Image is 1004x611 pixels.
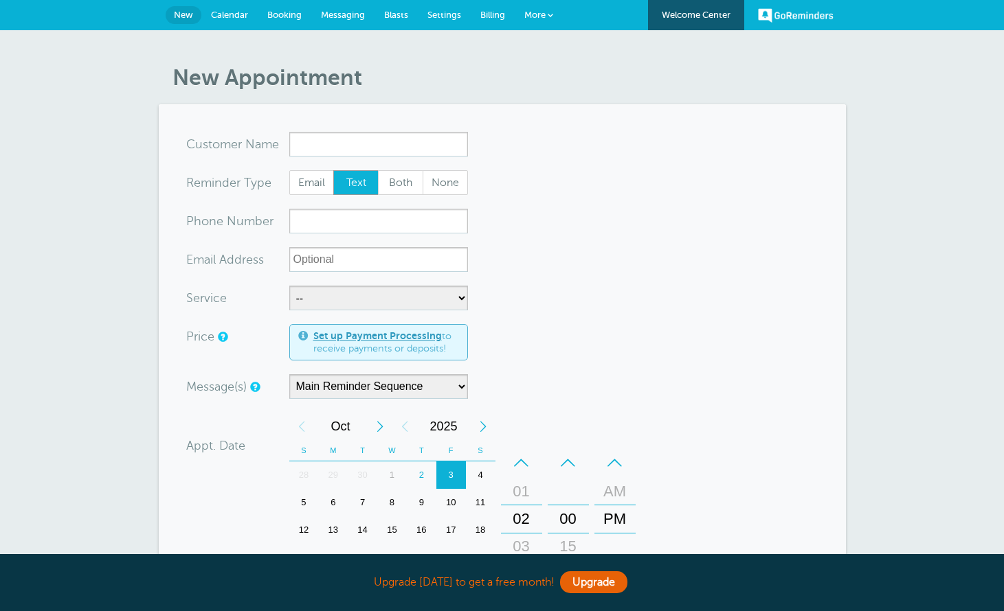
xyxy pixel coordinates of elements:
[377,440,407,461] th: W
[466,516,495,544] div: 18
[186,292,227,304] label: Service
[321,10,365,20] span: Messaging
[318,489,348,516] div: 6
[289,516,319,544] div: 12
[289,516,319,544] div: Sunday, October 12
[552,505,585,533] div: 00
[436,461,466,489] div: 3
[289,440,319,461] th: S
[210,253,242,266] span: il Add
[384,10,408,20] span: Blasts
[186,330,214,343] label: Price
[436,461,466,489] div: Friday, October 3
[313,330,442,341] a: Set up Payment Processing
[466,489,495,516] div: 11
[377,489,407,516] div: 8
[186,209,289,233] div: mber
[407,489,436,516] div: 9
[318,461,348,489] div: 29
[436,489,466,516] div: 10
[599,505,632,533] div: PM
[186,247,289,272] div: ress
[548,449,589,589] div: Minutes
[211,10,248,20] span: Calendar
[407,461,436,489] div: 2
[318,516,348,544] div: Monday, October 13
[407,489,436,516] div: Thursday, October 9
[407,544,436,571] div: Thursday, October 23
[318,461,348,489] div: Monday, September 29
[334,171,378,194] span: Text
[186,215,209,227] span: Pho
[186,380,247,393] label: Message(s)
[505,478,538,505] div: 01
[186,439,245,452] label: Appt. Date
[209,215,244,227] span: ne Nu
[348,544,377,571] div: Tuesday, October 21
[218,332,226,341] a: An optional price for the appointment. If you set a price, you can include a payment link in your...
[186,132,289,157] div: ame
[423,170,468,195] label: None
[318,489,348,516] div: Monday, October 6
[466,461,495,489] div: Saturday, October 4
[436,516,466,544] div: 17
[436,440,466,461] th: F
[289,544,319,571] div: Sunday, October 19
[599,478,632,505] div: AM
[250,382,258,391] a: Simple templates and custom messages will use the reminder schedule set under Settings > Reminder...
[505,533,538,560] div: 03
[377,516,407,544] div: 15
[289,461,319,489] div: 28
[318,440,348,461] th: M
[466,461,495,489] div: 4
[348,516,377,544] div: 14
[348,489,377,516] div: 7
[377,461,407,489] div: 1
[379,171,423,194] span: Both
[377,544,407,571] div: 22
[208,138,255,150] span: tomer N
[289,489,319,516] div: Sunday, October 5
[436,489,466,516] div: Friday, October 10
[348,516,377,544] div: Tuesday, October 14
[348,461,377,489] div: 30
[466,516,495,544] div: Saturday, October 18
[480,10,505,20] span: Billing
[466,489,495,516] div: Saturday, October 11
[466,544,495,571] div: Saturday, October 25
[407,440,436,461] th: T
[289,170,335,195] label: Email
[552,533,585,560] div: 15
[314,413,368,440] span: October
[172,65,846,91] h1: New Appointment
[186,253,210,266] span: Ema
[333,170,379,195] label: Text
[289,247,468,272] input: Optional
[407,544,436,571] div: 23
[377,461,407,489] div: Wednesday, October 1
[466,544,495,571] div: 25
[348,489,377,516] div: Tuesday, October 7
[186,176,271,189] label: Reminder Type
[318,516,348,544] div: 13
[560,571,627,593] a: Upgrade
[423,171,467,194] span: None
[166,6,201,24] a: New
[436,544,466,571] div: 24
[436,516,466,544] div: Friday, October 17
[377,489,407,516] div: Wednesday, October 8
[348,440,377,461] th: T
[289,461,319,489] div: Sunday, September 28
[407,461,436,489] div: Today, Thursday, October 2
[407,516,436,544] div: 16
[289,413,314,440] div: Previous Month
[348,544,377,571] div: 21
[318,544,348,571] div: Monday, October 20
[290,171,334,194] span: Email
[313,330,459,354] span: to receive payments or deposits!
[436,544,466,571] div: Friday, October 24
[427,10,461,20] span: Settings
[505,505,538,533] div: 02
[501,449,542,589] div: Hours
[407,516,436,544] div: Thursday, October 16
